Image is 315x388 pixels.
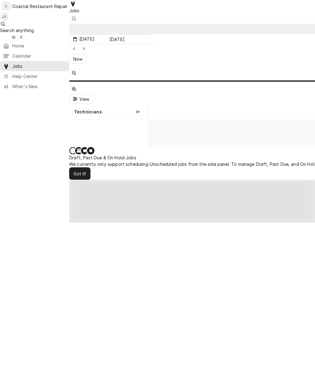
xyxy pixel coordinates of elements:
[12,63,66,69] span: Jobs
[72,56,84,62] span: Now
[12,3,67,10] div: Coastal Restaurant Repair
[78,96,91,102] span: View
[12,43,66,49] span: Home
[69,104,148,120] div: Technicians column. SPACE for context menu
[79,37,94,42] span: [DATE]
[69,167,90,180] button: Got it!
[69,54,86,64] button: Now
[74,109,102,115] span: Technicians
[69,120,148,147] div: left
[69,8,80,13] span: Jobs
[11,34,16,40] span: ⌘
[12,73,66,80] span: Help Center
[69,94,94,104] button: View
[12,83,66,90] span: What's New
[94,33,140,45] input: [DATE]
[69,34,152,44] button: [DATE]
[20,34,23,40] span: K
[12,53,66,59] span: Calendar
[72,170,87,177] span: Got it!
[2,2,10,10] div: C
[69,14,79,24] button: Open search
